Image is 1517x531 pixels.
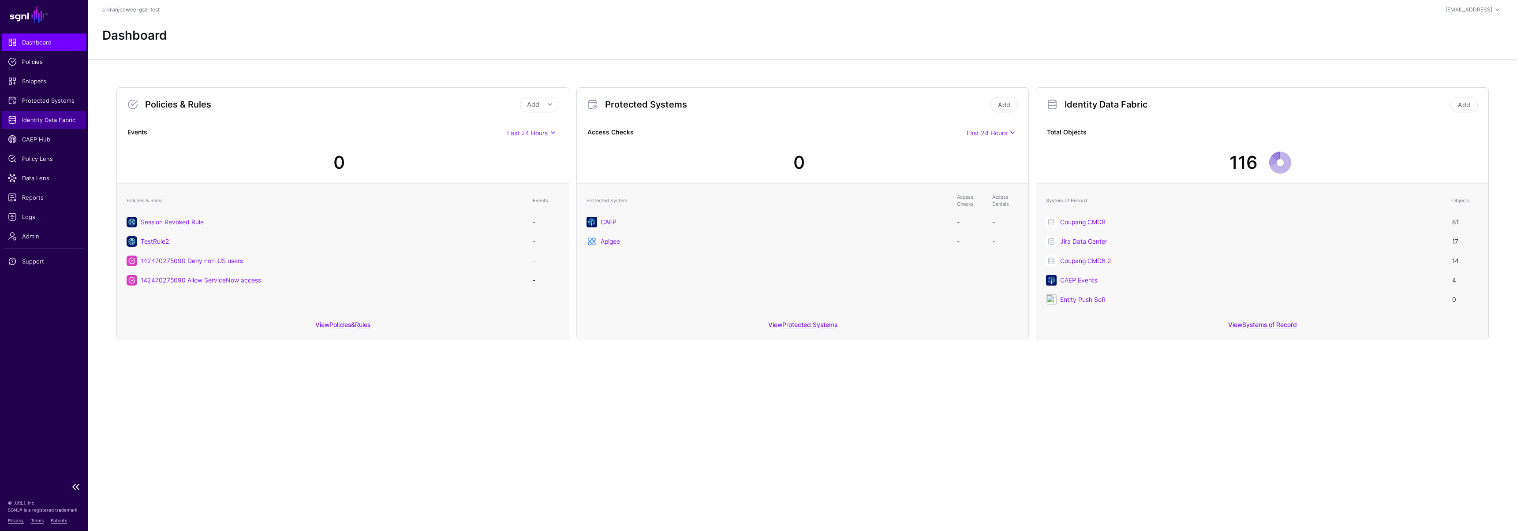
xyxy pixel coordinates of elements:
div: 0 [793,149,805,176]
a: CAEP Events [1060,276,1097,284]
h3: Policies & Rules [145,99,520,110]
td: - [953,212,988,232]
td: - [953,232,988,251]
p: © [URL], Inc [8,499,80,506]
td: - [988,212,1023,232]
a: Add [990,97,1018,112]
a: Systems of Record [1242,321,1297,328]
a: 142470275090 Deny non-US users [141,257,243,264]
span: Dashboard [8,38,80,47]
a: Policies [329,321,351,328]
span: Snippets [8,77,80,85]
div: 116 [1229,149,1258,176]
a: Data Lens [2,169,86,187]
td: - [528,271,564,290]
a: Apigee [601,238,620,245]
td: - [988,232,1023,251]
a: Identity Data Fabric [2,111,86,129]
span: Protected Systems [8,96,80,105]
a: Admin [2,227,86,245]
a: Reports [2,189,86,206]
strong: Events [127,127,507,138]
span: Data Lens [8,174,80,182]
span: Add [527,100,539,108]
th: System of Record [1042,189,1448,212]
div: View [1036,315,1488,340]
td: - [528,232,564,251]
span: Policy Lens [8,154,80,163]
span: Policies [8,57,80,66]
a: chiranjeewee-gsz-test [102,6,160,13]
img: svg+xml;base64,PHN2ZyB3aWR0aD0iNjQiIGhlaWdodD0iNjQiIHZpZXdCb3g9IjAgMCA2NCA2NCIgZmlsbD0ibm9uZSIgeG... [1046,275,1057,286]
a: Policy Lens [2,150,86,167]
a: Terms [31,518,44,523]
th: Access Denials [988,189,1023,212]
strong: Access Checks [587,127,967,138]
td: 0 [1448,290,1483,309]
a: Coupang CMDB [1060,218,1106,226]
img: svg+xml;base64,PHN2ZyB3aWR0aD0iNjQiIGhlaWdodD0iNjQiIHZpZXdCb3g9IjAgMCA2NCA2NCIgZmlsbD0ibm9uZSIgeG... [587,236,597,247]
th: Policies & Rules [122,189,528,212]
a: Protected Systems [782,321,837,328]
td: - [528,251,564,271]
div: [EMAIL_ADDRESS] [1446,6,1492,14]
th: Protected System [582,189,953,212]
a: Policies [2,53,86,71]
a: 142470275090 Allow ServiceNow access [141,276,261,284]
a: Snippets [2,72,86,90]
a: TestRule2 [141,238,169,245]
img: svg+xml;base64,UEQ5NGJXd2dkbVZ5YzJsdmJqMGlNUzR3SWlCbGJtTnZaR2x1WnowaWRYUm1MVGdpUHo0S1BDRXRMU0JIWl... [1046,294,1057,305]
div: 0 [333,149,345,176]
span: Identity Data Fabric [8,115,80,124]
h3: Identity Data Fabric [1065,99,1449,110]
span: Last 24 Hours [967,129,1007,137]
div: View [577,315,1029,340]
img: svg+xml;base64,PHN2ZyB3aWR0aD0iNjQiIGhlaWdodD0iNjQiIHZpZXdCb3g9IjAgMCA2NCA2NCIgZmlsbD0ibm9uZSIgeG... [587,217,597,227]
h3: Protected Systems [605,99,989,110]
span: Last 24 Hours [507,129,548,137]
h2: Dashboard [102,28,167,43]
span: CAEP Hub [8,135,80,144]
span: Admin [8,232,80,241]
td: 81 [1448,212,1483,232]
td: 14 [1448,251,1483,271]
a: Rules [355,321,370,328]
span: Logs [8,212,80,221]
span: Support [8,257,80,266]
div: View & [117,315,569,340]
strong: Total Objects [1047,127,1478,138]
th: Access Checks [953,189,988,212]
p: SGNL® is a registered trademark [8,506,80,513]
a: Patents [51,518,67,523]
span: Reports [8,193,80,202]
td: - [528,212,564,232]
th: Objects [1448,189,1483,212]
th: Events [528,189,564,212]
td: 4 [1448,271,1483,290]
a: Privacy [8,518,24,523]
a: Add [1450,97,1478,112]
a: Dashboard [2,33,86,51]
a: CAEP [601,218,617,226]
a: Coupang CMDB 2 [1060,257,1111,264]
a: CAEP Hub [2,130,86,148]
a: Session Revoked Rule [141,218,204,226]
a: SGNL [5,5,83,25]
a: Entity Push SoR [1060,296,1106,303]
a: Logs [2,208,86,226]
td: 17 [1448,232,1483,251]
a: Jira Data Center [1060,238,1107,245]
a: Protected Systems [2,92,86,109]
